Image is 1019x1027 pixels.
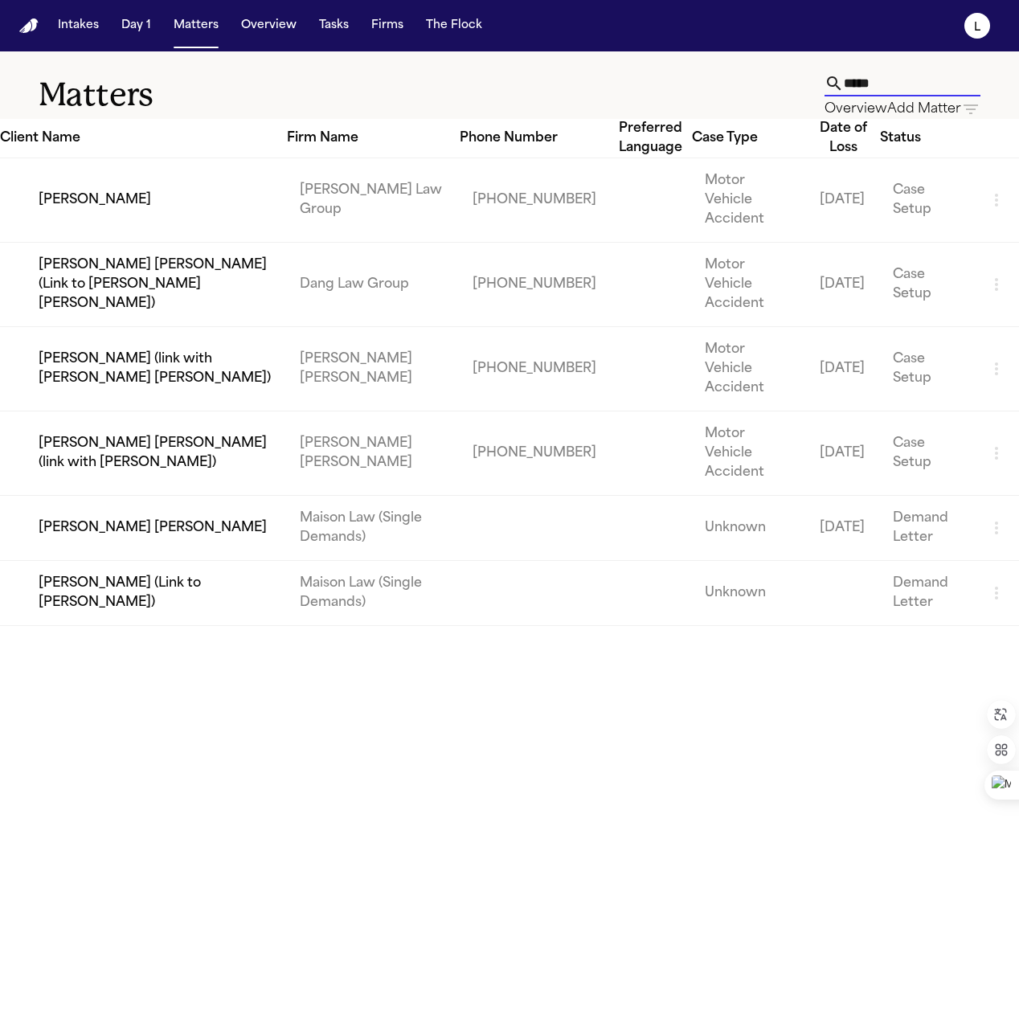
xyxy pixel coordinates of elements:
[807,158,880,243] td: [DATE]
[313,11,355,40] button: Tasks
[692,129,806,148] div: Case Type
[692,496,806,561] td: Unknown
[287,327,460,411] td: [PERSON_NAME] [PERSON_NAME]
[287,496,460,561] td: Maison Law (Single Demands)
[39,75,825,115] h1: Matters
[692,158,806,243] td: Motor Vehicle Accident
[19,18,39,34] a: Home
[880,496,974,561] td: Demand Letter
[880,411,974,496] td: Case Setup
[419,11,489,40] button: The Flock
[460,129,609,148] div: Phone Number
[287,158,460,243] td: [PERSON_NAME] Law Group
[51,11,105,40] button: Intakes
[880,158,974,243] td: Case Setup
[460,243,609,327] td: [PHONE_NUMBER]
[287,243,460,327] td: Dang Law Group
[880,129,974,148] div: Status
[880,327,974,411] td: Case Setup
[887,100,961,119] button: Add Matter
[807,411,880,496] td: [DATE]
[609,119,693,158] div: Preferred Language
[692,327,806,411] td: Motor Vehicle Accident
[825,100,887,119] button: Overview
[692,411,806,496] td: Motor Vehicle Accident
[807,243,880,327] td: [DATE]
[807,119,880,158] div: Date of Loss
[880,243,974,327] td: Case Setup
[460,411,609,496] td: [PHONE_NUMBER]
[692,561,806,626] td: Unknown
[460,158,609,243] td: [PHONE_NUMBER]
[692,243,806,327] td: Motor Vehicle Accident
[287,129,460,148] div: Firm Name
[807,496,880,561] td: [DATE]
[235,11,303,40] button: Overview
[167,11,225,40] button: Matters
[287,411,460,496] td: [PERSON_NAME] [PERSON_NAME]
[19,18,39,34] img: Finch Logo
[365,11,410,40] button: Firms
[460,327,609,411] td: [PHONE_NUMBER]
[880,561,974,626] td: Demand Letter
[807,327,880,411] td: [DATE]
[287,561,460,626] td: Maison Law (Single Demands)
[115,11,158,40] button: Day 1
